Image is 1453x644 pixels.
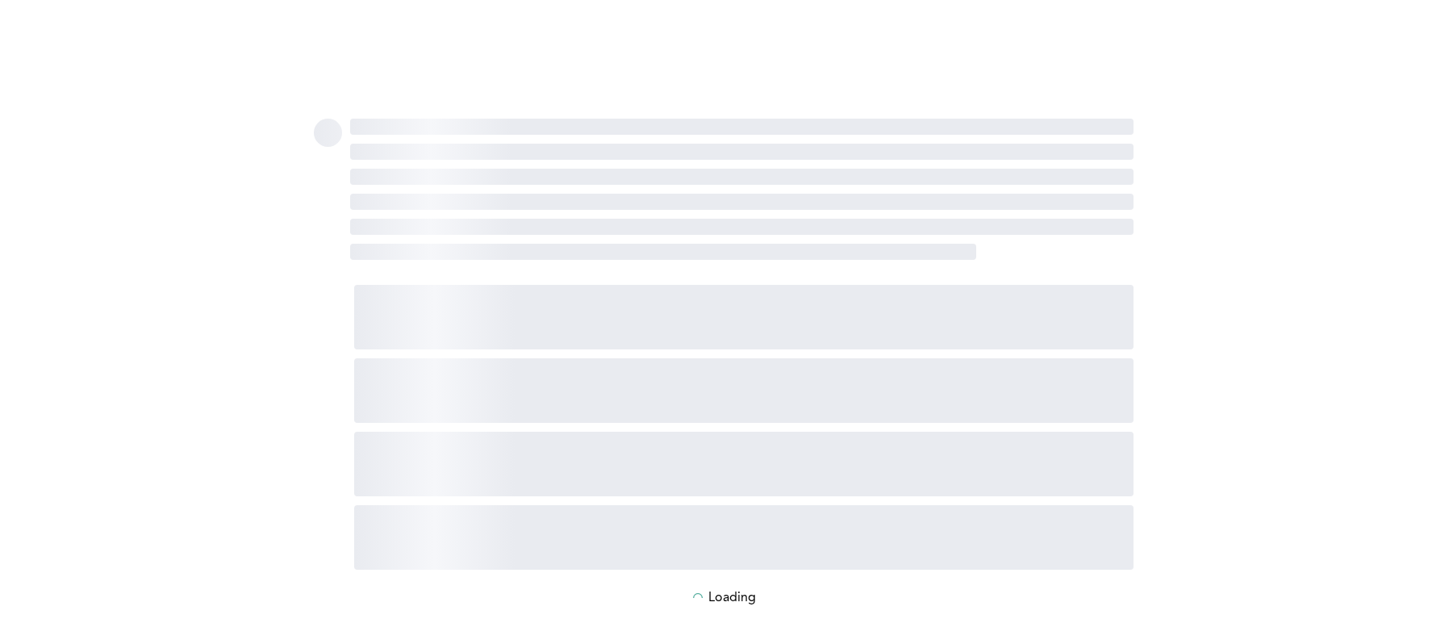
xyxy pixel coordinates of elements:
[350,144,1134,160] span: ‌
[354,432,1134,496] span: ‌
[350,244,977,260] span: ‌
[354,505,1134,570] span: ‌
[350,119,1134,135] span: ‌
[350,194,1134,210] span: ‌
[314,119,342,147] span: ‌
[354,358,1134,423] span: ‌
[708,591,756,605] p: Loading
[350,169,1134,185] span: ‌
[350,219,1134,235] span: ‌
[354,285,1134,349] span: ‌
